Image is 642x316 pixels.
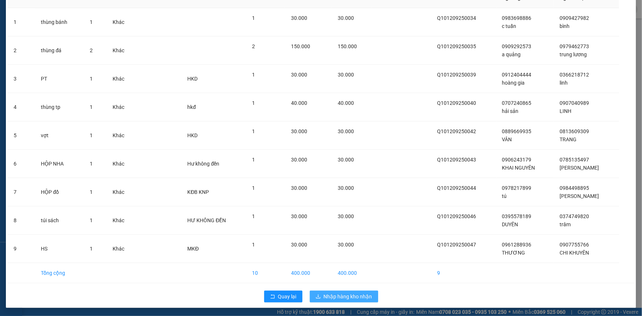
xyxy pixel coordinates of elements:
[252,15,255,21] span: 1
[107,235,137,263] td: Khác
[437,100,476,106] span: Q101209250040
[502,221,518,227] span: DUYÊN
[90,161,93,167] span: 1
[107,178,137,206] td: Khác
[560,157,589,163] span: 0785135497
[252,213,255,219] span: 1
[8,206,35,235] td: 8
[338,15,354,21] span: 30.000
[324,292,372,301] span: Nhập hàng kho nhận
[270,294,275,300] span: rollback
[502,80,525,86] span: hoàng gia
[35,93,84,121] td: thùng tp
[107,206,137,235] td: Khác
[35,36,84,65] td: thùng đá
[90,47,93,53] span: 2
[502,165,535,171] span: KHAI NGUYÊN
[35,178,84,206] td: HỘP đồ
[502,72,532,78] span: 0912404444
[90,246,93,252] span: 1
[560,213,589,219] span: 0374749820
[560,43,589,49] span: 0979462773
[35,65,84,93] td: PT
[560,136,577,142] span: TRANG
[560,52,587,57] span: trung lương
[291,100,307,106] span: 40.000
[252,100,255,106] span: 1
[502,213,532,219] span: 0395578189
[8,150,35,178] td: 6
[310,291,378,302] button: downloadNhập hàng kho nhận
[246,263,285,283] td: 10
[291,43,310,49] span: 150.000
[338,157,354,163] span: 30.000
[560,250,589,256] span: CHI KHUYÊN
[502,185,532,191] span: 0978217899
[264,291,302,302] button: rollbackQuay lại
[502,193,507,199] span: tú
[338,242,354,248] span: 30.000
[502,157,532,163] span: 0906243179
[107,150,137,178] td: Khác
[8,93,35,121] td: 4
[10,8,136,24] div: vali
[437,185,476,191] span: Q101209250044
[338,185,354,191] span: 30.000
[107,121,137,150] td: Khác
[9,43,86,60] div: Cước rồi : 90.000
[338,128,354,134] span: 30.000
[187,104,196,110] span: hkđ
[12,28,46,37] span: Tổng cộng
[291,157,307,163] span: 30.000
[560,100,589,106] span: 0907040989
[338,43,357,49] span: 150.000
[502,43,532,49] span: 0909292573
[187,246,199,252] span: MKĐ
[90,104,93,110] span: 1
[560,185,589,191] span: 0984498895
[8,8,35,36] td: 1
[338,213,354,219] span: 30.000
[560,221,571,227] span: trâm
[437,242,476,248] span: Q101209250047
[35,235,84,263] td: HS
[502,23,517,29] span: c tuấn
[437,213,476,219] span: Q101209250046
[560,23,570,29] span: bình
[437,157,476,163] span: Q101209250043
[187,76,198,82] span: HKD
[252,242,255,248] span: 1
[252,72,255,78] span: 1
[437,128,476,134] span: Q101209250042
[8,121,35,150] td: 5
[502,136,512,142] span: VÂN
[8,36,35,65] td: 2
[107,93,137,121] td: Khác
[291,72,307,78] span: 30.000
[90,132,93,138] span: 1
[502,250,525,256] span: THƯƠNG
[8,65,35,93] td: 3
[437,43,476,49] span: Q101209250035
[502,100,532,106] span: 0707240865
[338,72,354,78] span: 30.000
[8,235,35,263] td: 9
[502,15,532,21] span: 0983698886
[291,185,307,191] span: 30.000
[187,189,209,195] span: KĐB KNP
[285,263,332,283] td: 400.000
[502,242,532,248] span: 0961288936
[90,76,93,82] span: 1
[291,242,307,248] span: 30.000
[35,121,84,150] td: vợt
[89,45,163,57] b: Tổng phải thu: 0
[431,263,496,283] td: 9
[316,294,321,300] span: download
[338,100,354,106] span: 40.000
[8,178,35,206] td: 7
[35,263,84,283] td: Tổng cộng
[560,15,589,21] span: 0909427982
[35,206,84,235] td: túi sách
[278,292,297,301] span: Quay lại
[291,15,307,21] span: 30.000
